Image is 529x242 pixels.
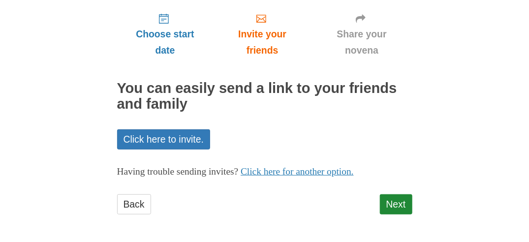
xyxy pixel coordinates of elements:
span: Having trouble sending invites? [117,166,239,177]
span: Choose start date [127,26,204,59]
h2: You can easily send a link to your friends and family [117,81,412,112]
a: Back [117,194,151,214]
span: Invite your friends [223,26,301,59]
a: Choose start date [117,5,214,63]
a: Click here to invite. [117,129,211,150]
a: Invite your friends [213,5,311,63]
a: Click here for another option. [241,166,354,177]
a: Share your novena [311,5,412,63]
a: Next [380,194,412,214]
span: Share your novena [321,26,403,59]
